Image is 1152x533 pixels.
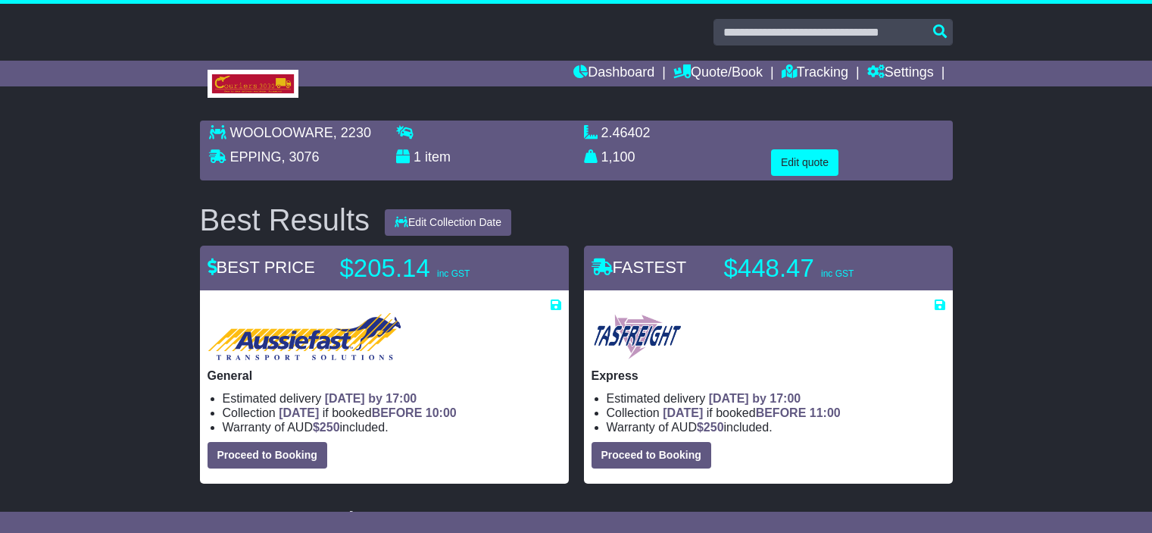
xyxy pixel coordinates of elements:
span: , 2230 [333,125,371,140]
span: 250 [320,421,340,434]
p: $448.47 [724,253,913,284]
span: if booked [279,406,456,419]
li: Warranty of AUD included. [607,420,945,434]
span: BEST PRICE [208,258,315,277]
span: inc GST [821,268,854,279]
li: Estimated delivery [607,391,945,406]
span: [DATE] [279,406,319,419]
span: $ [313,421,340,434]
span: item [425,149,451,165]
a: Dashboard [573,61,654,86]
span: 250 [704,421,724,434]
span: [DATE] by 17:00 [325,392,417,405]
button: Edit Collection Date [385,209,511,236]
a: Settings [867,61,934,86]
span: 11:00 [810,406,841,419]
a: Quote/Book [673,61,763,86]
li: Collection [223,406,561,420]
span: 1,100 [601,149,635,165]
span: FASTEST [592,258,687,277]
img: Aussiefast Transport: General [208,312,401,361]
span: [DATE] by 17:00 [709,392,801,405]
span: BEFORE [372,406,423,419]
span: inc GST [437,268,470,279]
p: $205.14 [340,253,529,284]
span: 2.46402 [601,125,651,140]
a: Tracking [782,61,848,86]
span: , 3076 [282,149,320,165]
p: Express [592,368,945,383]
span: 1 [414,149,421,165]
li: Estimated delivery [223,391,561,406]
p: General [208,368,561,383]
span: EPPING [230,149,282,165]
span: BEFORE [756,406,807,419]
li: Warranty of AUD included. [223,420,561,434]
img: Tasfreight: Express [592,312,683,361]
button: Proceed to Booking [592,442,711,469]
span: WOOLOOWARE [230,125,333,140]
button: Proceed to Booking [208,442,327,469]
span: $ [697,421,724,434]
span: if booked [663,406,840,419]
span: 10:00 [426,406,457,419]
li: Collection [607,406,945,420]
div: Best Results [192,203,378,237]
span: [DATE] [663,406,703,419]
button: Edit quote [771,149,838,176]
